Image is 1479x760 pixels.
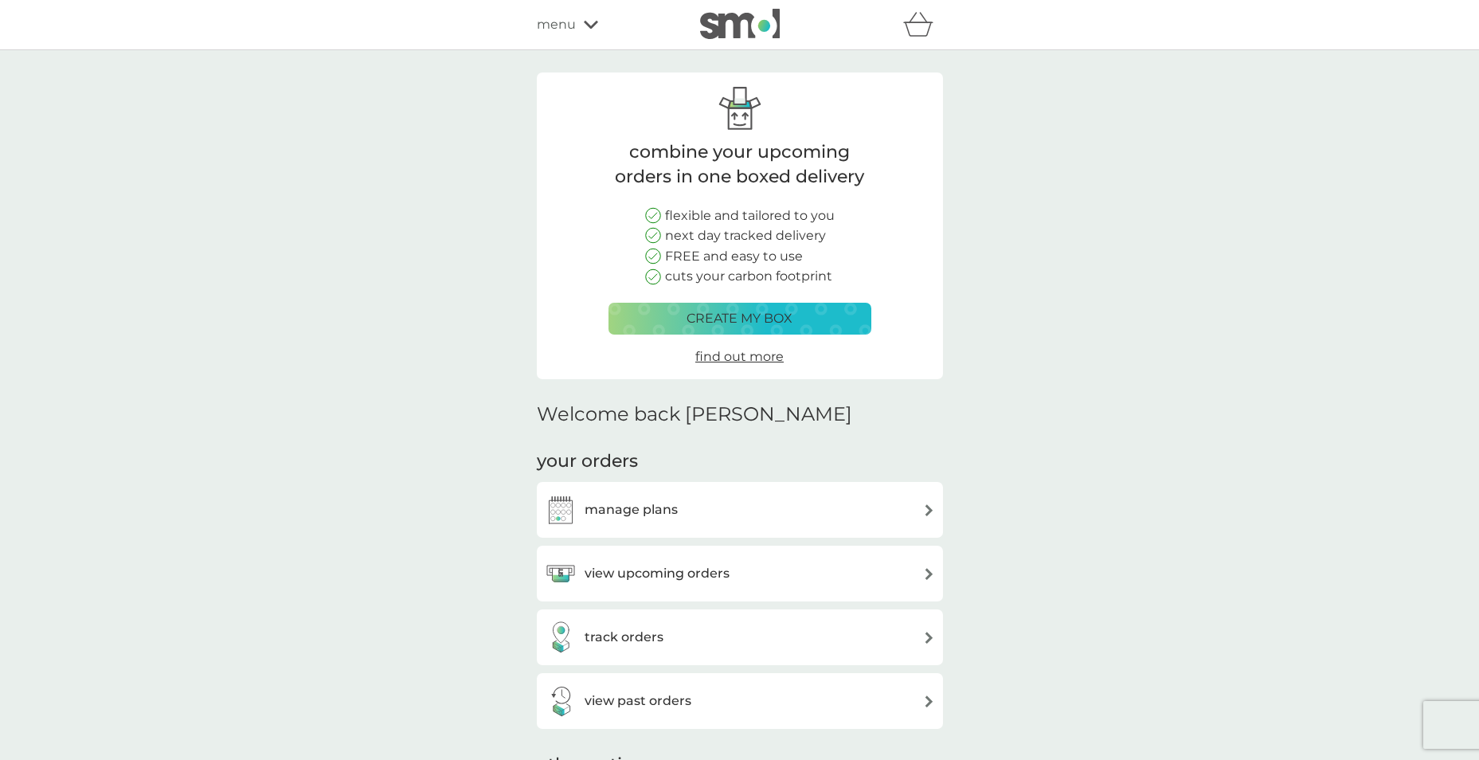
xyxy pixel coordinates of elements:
p: FREE and easy to use [665,246,803,267]
h3: view upcoming orders [585,563,730,584]
div: basket [903,9,943,41]
img: arrow right [923,695,935,707]
h3: track orders [585,627,663,648]
button: create my box [608,303,871,335]
p: next day tracked delivery [665,225,826,246]
span: menu [537,14,576,35]
h2: Welcome back [PERSON_NAME] [537,403,852,426]
img: arrow right [923,568,935,580]
p: flexible and tailored to you [665,206,835,226]
img: arrow right [923,632,935,644]
img: arrow right [923,504,935,516]
h3: view past orders [585,691,691,711]
p: combine your upcoming orders in one boxed delivery [608,140,871,190]
img: smol [700,9,780,39]
h3: manage plans [585,499,678,520]
h3: your orders [537,449,638,474]
a: find out more [695,347,784,367]
p: create my box [687,308,792,329]
span: find out more [695,349,784,364]
p: cuts your carbon footprint [665,266,832,287]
